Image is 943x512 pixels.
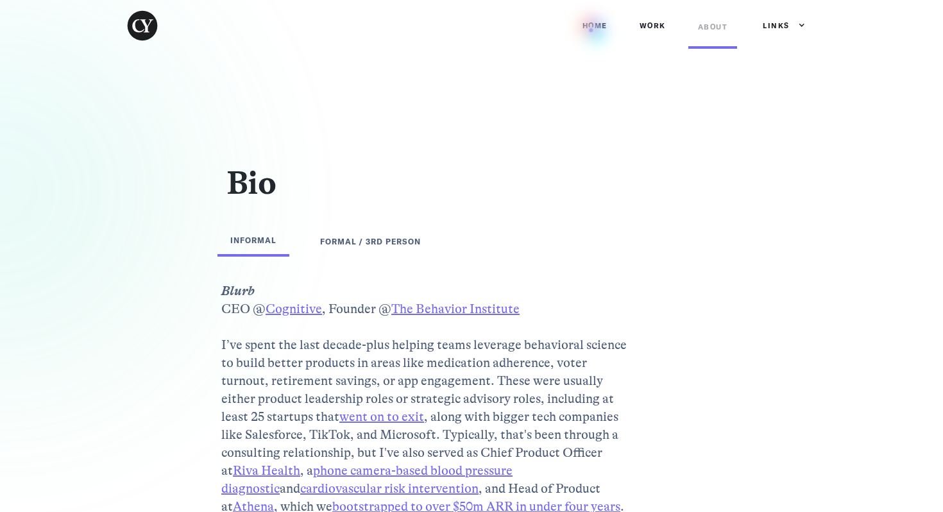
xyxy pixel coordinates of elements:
[750,6,806,45] div: Links
[688,8,738,49] a: ABOUT
[339,409,424,424] a: went on to exit
[230,234,276,246] div: INFORMAL
[124,8,176,44] a: home
[233,463,300,478] a: Riva Health
[630,6,675,45] a: Work
[573,6,617,45] a: Home
[320,235,421,248] div: FORMAL / 3rd PERSON
[763,19,790,32] div: Links
[221,282,632,300] em: Blurb
[266,302,322,316] a: Cognitive
[391,302,520,316] a: The Behavior Institute‍
[221,463,513,496] a: phone camera-based blood pressure diagnostic
[300,481,479,496] a: cardiovascular risk intervention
